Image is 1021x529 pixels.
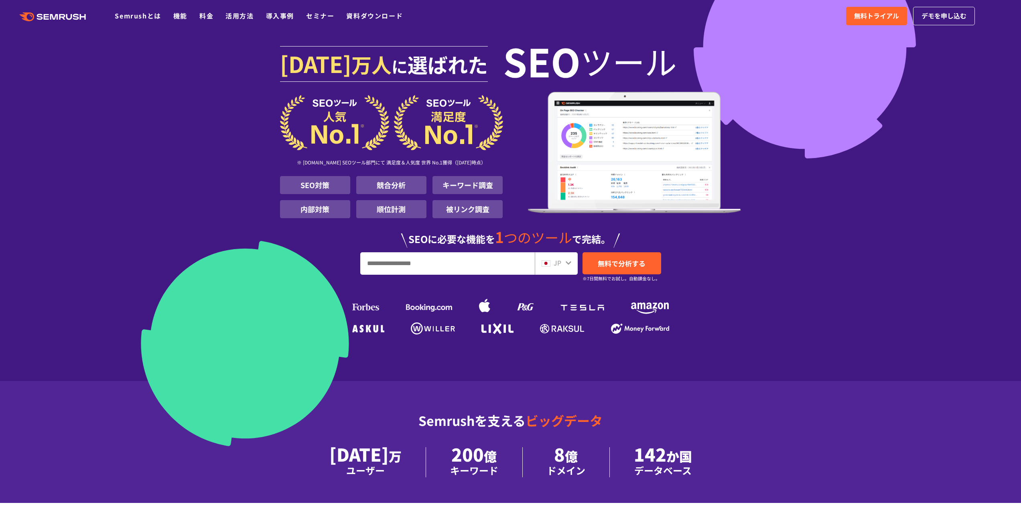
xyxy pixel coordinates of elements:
span: JP [554,258,561,268]
span: に [392,55,408,78]
span: 億 [484,447,497,465]
span: 1 [495,226,504,247]
span: 選ばれた [408,50,488,79]
li: 200 [426,447,523,477]
span: デモを申し込む [922,11,966,21]
span: [DATE] [280,47,351,79]
span: か国 [666,447,692,465]
span: で完結。 [572,232,611,246]
li: 内部対策 [280,200,350,218]
a: 機能 [173,11,187,20]
input: URL、キーワードを入力してください [361,253,534,274]
span: 億 [565,447,578,465]
div: ドメイン [547,463,585,477]
span: つのツール [504,227,572,247]
li: SEO対策 [280,176,350,194]
li: キーワード調査 [432,176,503,194]
a: デモを申し込む [913,7,975,25]
span: 無料トライアル [854,11,899,21]
li: 順位計測 [356,200,426,218]
small: ※7日間無料でお試し。自動課金なし。 [583,275,660,282]
li: 8 [523,447,610,477]
div: Semrushを支える [280,407,741,447]
a: 活用方法 [225,11,254,20]
li: 142 [610,447,716,477]
a: 料金 [199,11,213,20]
a: 無料トライアル [846,7,907,25]
li: 被リンク調査 [432,200,503,218]
span: 無料で分析する [598,258,645,268]
div: SEOに必要な機能を [280,221,741,248]
span: SEO [503,45,581,77]
li: 競合分析 [356,176,426,194]
div: キーワード [450,463,498,477]
a: Semrushとは [115,11,161,20]
a: 導入事例 [266,11,294,20]
span: 万人 [351,50,392,79]
a: セミナー [306,11,334,20]
span: ツール [581,45,677,77]
a: 資料ダウンロード [346,11,403,20]
span: ビッグデータ [526,411,603,430]
div: ※ [DOMAIN_NAME] SEOツール部門にて 満足度＆人気度 世界 No.1獲得（[DATE]時点） [280,150,503,176]
div: データベース [634,463,692,477]
a: 無料で分析する [583,252,661,274]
